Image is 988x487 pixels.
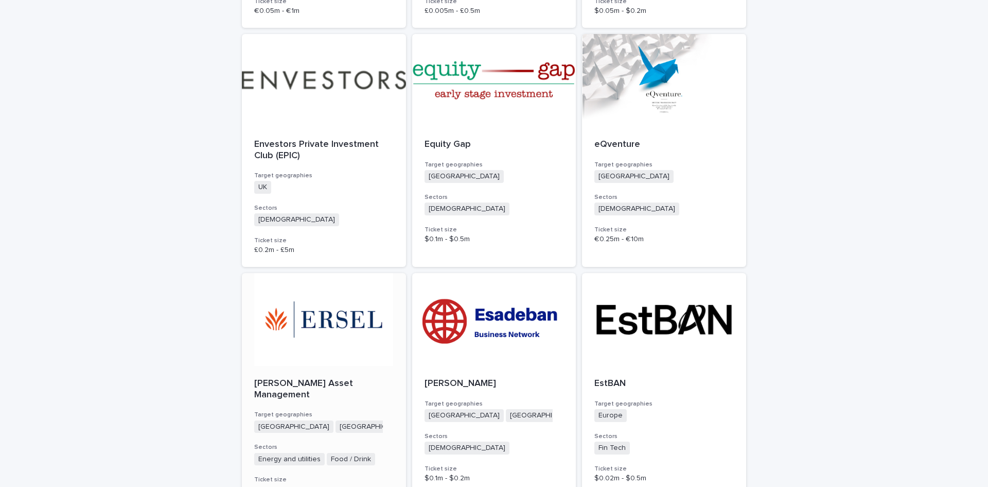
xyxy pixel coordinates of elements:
[425,161,564,169] h3: Target geographies
[425,236,470,243] span: $0.1m - $0.5m
[254,213,339,226] span: [DEMOGRAPHIC_DATA]
[254,453,325,466] span: Energy and utilities
[594,170,674,183] span: [GEOGRAPHIC_DATA]
[594,161,734,169] h3: Target geographies
[582,34,746,267] a: eQventureTarget geographies[GEOGRAPHIC_DATA]Sectors[DEMOGRAPHIC_DATA]Ticket size€0.25m - €10m
[425,432,564,441] h3: Sectors
[425,226,564,234] h3: Ticket size
[254,378,394,400] p: [PERSON_NAME] Asset Management
[254,421,333,433] span: [GEOGRAPHIC_DATA]
[425,378,564,390] p: [PERSON_NAME]
[594,193,734,201] h3: Sectors
[254,476,394,484] h3: Ticket size
[594,400,734,408] h3: Target geographies
[425,170,504,183] span: [GEOGRAPHIC_DATA]
[254,246,294,254] span: £0.2m - £5m
[254,237,394,245] h3: Ticket size
[336,421,415,433] span: [GEOGRAPHIC_DATA]
[254,443,394,451] h3: Sectors
[254,411,394,419] h3: Target geographies
[425,409,504,422] span: [GEOGRAPHIC_DATA]
[425,442,509,455] span: [DEMOGRAPHIC_DATA]
[254,172,394,180] h3: Target geographies
[594,378,734,390] p: EstBAN
[254,181,271,194] span: UK
[594,409,627,422] span: Europe
[425,400,564,408] h3: Target geographies
[594,475,646,482] span: $0.02m - $0.5m
[594,442,630,455] span: Fin Tech
[425,465,564,473] h3: Ticket size
[254,204,394,212] h3: Sectors
[425,193,564,201] h3: Sectors
[425,475,470,482] span: $0.1m - $0.2m
[594,7,646,14] span: $0.05m - $0.2m
[594,139,734,150] p: eQventure
[594,236,644,243] span: €0.25m - €10m
[594,226,734,234] h3: Ticket size
[594,465,734,473] h3: Ticket size
[327,453,375,466] span: Food / Drink
[254,139,394,161] p: Envestors Private Investment Club (EPIC)
[425,203,509,215] span: [DEMOGRAPHIC_DATA]
[594,432,734,441] h3: Sectors
[506,409,585,422] span: [GEOGRAPHIC_DATA]
[242,34,406,267] a: Envestors Private Investment Club (EPIC)Target geographiesUKSectors[DEMOGRAPHIC_DATA]Ticket size£...
[412,34,576,267] a: Equity GapTarget geographies[GEOGRAPHIC_DATA]Sectors[DEMOGRAPHIC_DATA]Ticket size$0.1m - $0.5m
[425,139,564,150] p: Equity Gap
[594,203,679,215] span: [DEMOGRAPHIC_DATA]
[425,7,480,14] span: £0.005m - £0.5m
[254,7,299,14] span: €0.05m - €1m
